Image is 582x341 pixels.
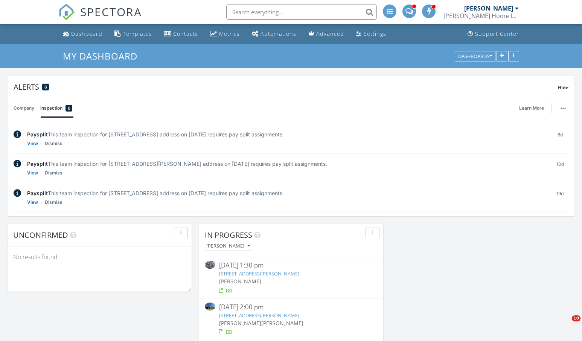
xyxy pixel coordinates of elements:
span: Paysplit [27,131,48,138]
a: Dismiss [45,199,62,206]
span: 10 [572,315,580,321]
a: Company [14,98,34,118]
a: Contacts [161,27,201,41]
div: Contacts [173,30,198,37]
input: Search everything... [226,5,377,20]
div: Automations [261,30,296,37]
a: Dismiss [45,140,62,147]
div: 10d [552,160,568,177]
div: This team inspection for [STREET_ADDRESS] address on [DATE] requires pay split assignments. [27,189,545,197]
div: [PERSON_NAME] [206,243,250,249]
span: Hide [558,84,568,91]
img: ellipsis-632cfdd7c38ec3a7d453.svg [561,107,566,109]
a: [DATE] 2:00 pm [STREET_ADDRESS][PERSON_NAME] [PERSON_NAME][PERSON_NAME] [205,303,378,336]
span: 6 [68,104,70,112]
span: 6 [44,84,47,90]
img: info-2c025b9f2229fc06645a.svg [14,189,21,197]
div: No results found [8,247,192,267]
div: [DATE] 2:00 pm [219,303,363,312]
span: Paysplit [27,190,48,196]
div: Alerts [14,82,558,92]
iframe: Intercom live chat [556,315,574,333]
div: This team inspection for [STREET_ADDRESS] address on [DATE] requires pay split assignments. [27,130,545,138]
img: info-2c025b9f2229fc06645a.svg [14,130,21,138]
span: In Progress [205,230,252,240]
span: Paysplit [27,161,48,167]
a: Metrics [207,27,243,41]
a: [STREET_ADDRESS][PERSON_NAME] [219,270,299,277]
a: Settings [353,27,389,41]
button: Dashboards [455,51,495,61]
div: Dashboards [458,54,492,59]
a: Dashboard [60,27,105,41]
div: Settings [364,30,386,37]
div: Support Center [475,30,519,37]
div: Dashboard [71,30,102,37]
span: Unconfirmed [13,230,68,240]
img: The Best Home Inspection Software - Spectora [58,4,75,20]
div: This team inspection for [STREET_ADDRESS][PERSON_NAME] address on [DATE] requires pay split assig... [27,160,545,168]
a: Support Center [465,27,522,41]
a: Templates [111,27,155,41]
img: 9447106%2Fcover_photos%2F2FnBXK4OvUaOebLkCc29%2Fsmall.jpg [205,261,215,269]
div: Templates [123,30,152,37]
div: 19d [552,189,568,206]
img: info-2c025b9f2229fc06645a.svg [14,160,21,168]
a: [STREET_ADDRESS][PERSON_NAME] [219,312,299,319]
a: View [27,199,38,206]
div: [DATE] 1:30 pm [219,261,363,270]
a: View [27,169,38,177]
span: [PERSON_NAME] [261,320,303,327]
div: Murphy Home Inspection [443,12,519,20]
div: [PERSON_NAME] [464,5,513,12]
a: Dismiss [45,169,62,177]
button: [PERSON_NAME] [205,241,251,251]
a: Automations (Advanced) [249,27,299,41]
a: Learn More [519,104,548,112]
a: My Dashboard [63,50,144,62]
span: [PERSON_NAME] [219,278,261,285]
a: Advanced [305,27,347,41]
a: View [27,140,38,147]
div: Advanced [316,30,344,37]
div: 8d [552,130,568,147]
a: SPECTORA [58,10,142,26]
img: 9555695%2Fcover_photos%2FOQDR0955oCdbY1yKSMUE%2Fsmall.jpg [205,303,215,310]
span: SPECTORA [80,4,142,20]
a: Inspection [40,98,72,118]
div: Metrics [219,30,240,37]
span: [PERSON_NAME] [219,320,261,327]
a: [DATE] 1:30 pm [STREET_ADDRESS][PERSON_NAME] [PERSON_NAME] [205,261,378,294]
